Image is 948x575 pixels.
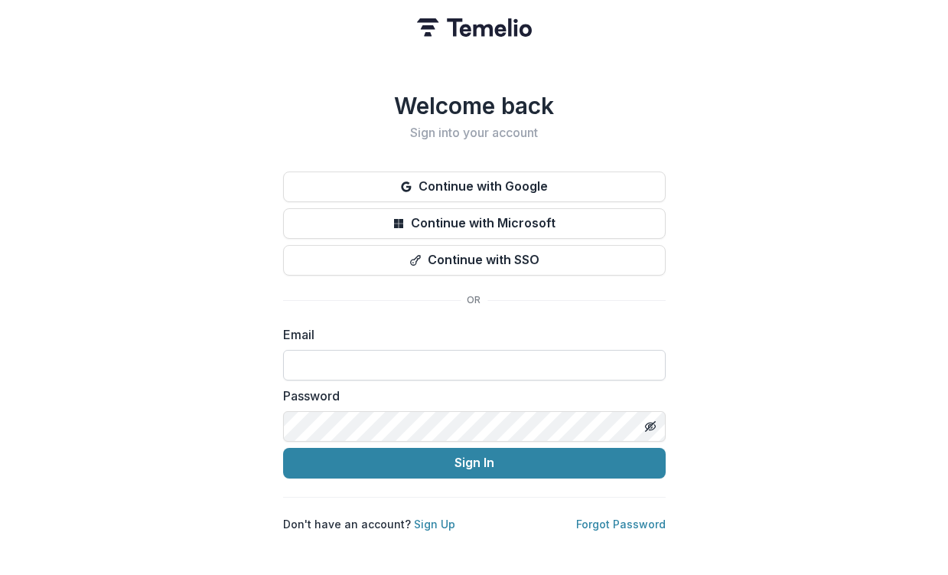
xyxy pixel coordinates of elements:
a: Sign Up [414,518,455,531]
button: Continue with SSO [283,245,666,276]
label: Email [283,325,656,344]
label: Password [283,387,656,405]
button: Sign In [283,448,666,479]
img: Temelio [417,18,532,37]
button: Continue with Google [283,172,666,202]
h2: Sign into your account [283,126,666,140]
p: Don't have an account? [283,516,455,532]
button: Continue with Microsoft [283,208,666,239]
h1: Welcome back [283,92,666,119]
a: Forgot Password [576,518,666,531]
button: Toggle password visibility [638,414,663,439]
